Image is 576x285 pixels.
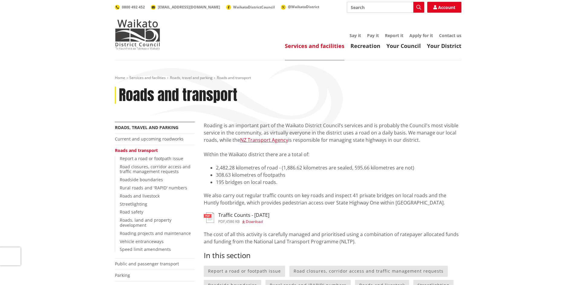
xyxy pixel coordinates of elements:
[120,193,160,199] a: Roads and livestock
[129,75,166,80] a: Services and facilities
[204,212,269,223] a: Traffic Counts - [DATE] pdf,4586 KB Download
[120,239,164,244] a: Vehicle entranceways
[233,5,275,10] span: WaikatoDistrictCouncil
[120,201,147,207] a: Streetlighting
[385,33,403,38] a: Report it
[120,185,187,191] a: Rural roads and 'RAPID' numbers
[120,156,183,161] a: Report a road or footpath issue
[350,42,380,49] a: Recreation
[120,164,190,175] a: Road closures, corridor access and traffic management requests
[204,231,461,245] p: The cost of all this activity is carefully managed and prioritised using a combination of ratepay...
[204,122,461,158] p: Roading is an important part of the Waikato District Council’s services and is probably the Counc...
[115,75,125,80] a: Home
[204,266,285,277] a: Report a road or footpath issue
[226,5,275,10] a: WaikatoDistrictCouncil
[216,164,461,171] li: 2,482.28 kilometres of road - (1,886.62 kilometres are sealed, 595.66 kilometres are not)
[246,219,263,224] span: Download
[115,75,461,81] nav: breadcrumb
[115,272,130,278] a: Parking
[115,136,184,142] a: Current and upcoming roadworks
[115,147,158,153] a: Roads and transport
[151,5,220,10] a: [EMAIL_ADDRESS][DOMAIN_NAME]
[409,33,433,38] a: Apply for it
[367,33,379,38] a: Pay it
[120,177,163,182] a: Roadside boundaries
[216,179,277,185] span: 195 bridges on local roads.
[122,5,145,10] span: 0800 492 452
[120,230,191,236] a: Roading projects and maintenance
[226,219,240,224] span: 4586 KB
[217,75,251,80] span: Roads and transport
[285,42,344,49] a: Services and facilities
[204,212,214,223] img: document-pdf.svg
[386,42,421,49] a: Your Council
[350,33,361,38] a: Say it
[281,4,319,9] a: @WaikatoDistrict
[120,217,171,228] a: Roads, land and property development
[115,125,178,130] a: Roads, travel and parking
[289,266,448,277] a: Road closures, corridor access and traffic management requests
[347,2,424,13] input: Search input
[158,5,220,10] span: [EMAIL_ADDRESS][DOMAIN_NAME]
[120,246,171,252] a: Speed limit amendments
[115,261,179,267] a: Public and passenger transport
[240,137,288,143] a: NZ Transport Agency
[115,5,145,10] a: 0800 492 452
[204,251,461,260] h3: In this section
[288,4,319,9] span: @WaikatoDistrict
[427,42,461,49] a: Your District
[119,87,237,104] h1: Roads and transport
[427,2,461,13] a: Account
[170,75,213,80] a: Roads, travel and parking
[218,219,225,224] span: pdf
[120,209,143,215] a: Road safety
[218,212,269,218] h3: Traffic Counts - [DATE]
[218,220,269,223] div: ,
[115,19,160,49] img: Waikato District Council - Te Kaunihera aa Takiwaa o Waikato
[216,171,461,179] li: 308.63 kilometres of footpaths
[204,192,461,206] p: We also carry out regular traffic counts on key roads and inspect 41 private bridges on local roa...
[439,33,461,38] a: Contact us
